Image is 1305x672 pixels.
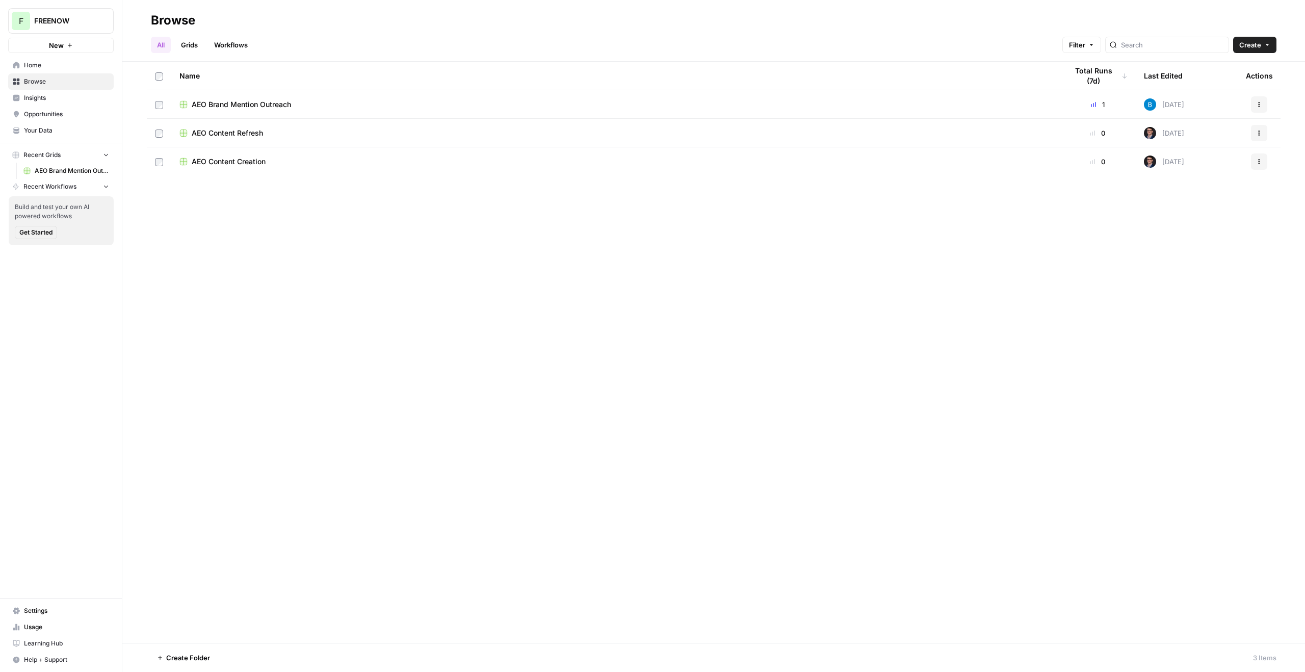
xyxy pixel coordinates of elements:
span: Recent Grids [23,150,61,160]
span: Browse [24,77,109,86]
span: Help + Support [24,655,109,664]
button: Workspace: FREENOW [8,8,114,34]
div: [DATE] [1144,98,1184,111]
a: AEO Brand Mention Outreach [19,163,114,179]
span: Build and test your own AI powered workflows [15,202,108,221]
span: AEO Content Refresh [192,128,263,138]
div: Name [179,62,1051,90]
button: Filter [1062,37,1101,53]
button: Create Folder [151,650,216,666]
span: FREENOW [34,16,96,26]
span: Create Folder [166,653,210,663]
a: AEO Content Refresh [179,128,1051,138]
span: Opportunities [24,110,109,119]
img: fthakb9n8l24dqvhobpd2f1zy5fp [1144,98,1156,111]
span: Recent Workflows [23,182,76,191]
a: Learning Hub [8,635,114,652]
span: Get Started [19,228,53,237]
button: Create [1233,37,1276,53]
a: AEO Brand Mention Outreach [179,99,1051,110]
button: Get Started [15,226,57,239]
button: Help + Support [8,652,114,668]
div: Last Edited [1144,62,1183,90]
span: Your Data [24,126,109,135]
span: Settings [24,606,109,615]
div: Browse [151,12,195,29]
span: Create [1239,40,1261,50]
div: Total Runs (7d) [1067,62,1128,90]
span: F [19,15,23,27]
a: Browse [8,73,114,90]
div: [DATE] [1144,156,1184,168]
a: Settings [8,603,114,619]
button: Recent Grids [8,147,114,163]
a: Usage [8,619,114,635]
a: All [151,37,171,53]
a: Home [8,57,114,73]
a: Your Data [8,122,114,139]
a: Grids [175,37,204,53]
div: [DATE] [1144,127,1184,139]
span: Learning Hub [24,639,109,648]
div: 0 [1067,157,1128,167]
span: New [49,40,64,50]
a: Insights [8,90,114,106]
img: ldmwv53b2lcy2toudj0k1c5n5o6j [1144,127,1156,139]
span: AEO Brand Mention Outreach [35,166,109,175]
span: Filter [1069,40,1085,50]
span: AEO Brand Mention Outreach [192,99,291,110]
a: AEO Content Creation [179,157,1051,167]
div: 0 [1067,128,1128,138]
span: Home [24,61,109,70]
span: Usage [24,623,109,632]
div: 1 [1067,99,1128,110]
a: Workflows [208,37,254,53]
a: Opportunities [8,106,114,122]
div: Actions [1246,62,1273,90]
input: Search [1121,40,1224,50]
button: New [8,38,114,53]
div: 3 Items [1253,653,1276,663]
img: ldmwv53b2lcy2toudj0k1c5n5o6j [1144,156,1156,168]
button: Recent Workflows [8,179,114,194]
span: Insights [24,93,109,102]
span: AEO Content Creation [192,157,266,167]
